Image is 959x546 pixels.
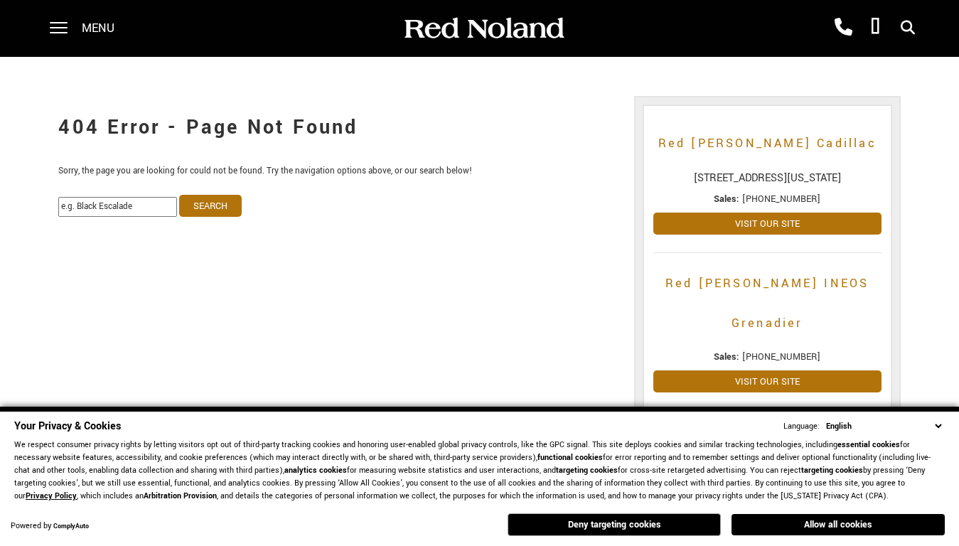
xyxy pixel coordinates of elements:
strong: essential cookies [837,439,900,450]
p: We respect consumer privacy rights by letting visitors opt out of third-party tracking cookies an... [14,439,945,503]
span: [STREET_ADDRESS][US_STATE] [653,171,882,186]
div: Powered by [11,522,89,531]
a: Privacy Policy [26,491,77,501]
div: Language: [783,422,820,431]
span: Your Privacy & Cookies [14,419,121,434]
button: Deny targeting cookies [508,513,721,536]
input: e.g. Black Escalade [58,197,177,217]
strong: targeting cookies [801,465,863,476]
a: Visit Our Site [653,213,882,235]
strong: targeting cookies [556,465,618,476]
button: Allow all cookies [732,514,945,535]
strong: Sales: [714,350,739,363]
strong: Sales: [714,193,739,205]
div: Sorry, the page you are looking for could not be found. Try the navigation options above, or our ... [48,85,623,224]
a: Visit Our Site [653,370,882,392]
strong: functional cookies [537,452,603,463]
h1: 404 Error - Page Not Found [58,100,612,156]
strong: analytics cookies [284,465,347,476]
a: Red [PERSON_NAME] INEOS Grenadier [653,264,882,343]
a: ComplyAuto [53,522,89,531]
img: Red Noland Auto Group [402,16,565,41]
a: Red [PERSON_NAME] Cadillac [653,124,882,164]
span: [PHONE_NUMBER] [742,350,820,363]
strong: Arbitration Provision [144,491,217,501]
input: Search [179,195,242,217]
select: Language Select [823,419,945,433]
span: [PHONE_NUMBER] [742,193,820,205]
